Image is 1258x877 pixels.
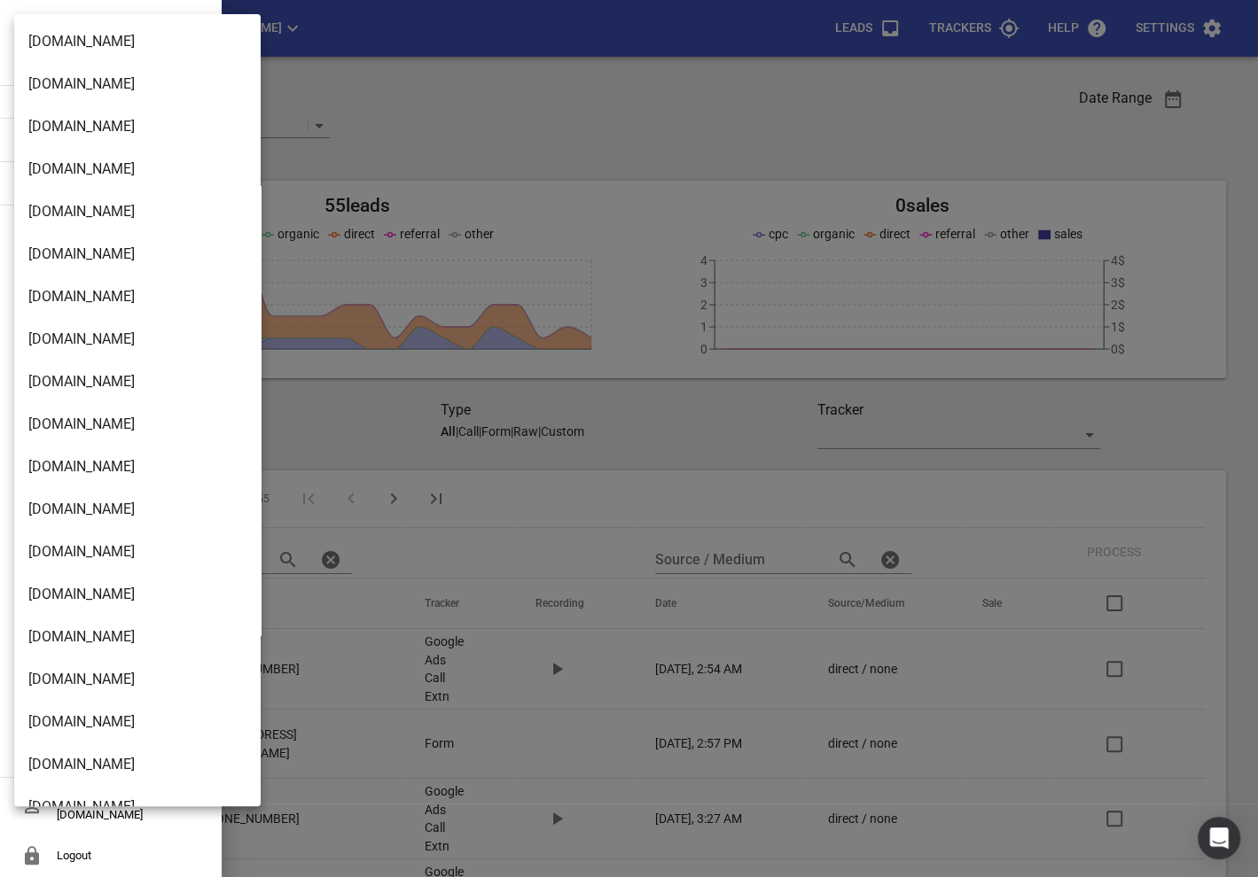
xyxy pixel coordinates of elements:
[14,190,261,233] li: [DOMAIN_NAME]
[14,63,261,105] li: [DOMAIN_NAME]
[14,616,261,658] li: [DOMAIN_NAME]
[14,786,261,828] li: [DOMAIN_NAME]
[14,361,261,403] li: [DOMAIN_NAME]
[14,318,261,361] li: [DOMAIN_NAME]
[14,148,261,190] li: [DOMAIN_NAME]
[14,403,261,446] li: [DOMAIN_NAME]
[14,488,261,531] li: [DOMAIN_NAME]
[14,701,261,743] li: [DOMAIN_NAME]
[14,658,261,701] li: [DOMAIN_NAME]
[14,446,261,488] li: [DOMAIN_NAME]
[14,531,261,573] li: [DOMAIN_NAME]
[14,743,261,786] li: [DOMAIN_NAME]
[14,276,261,318] li: [DOMAIN_NAME]
[14,105,261,148] li: [DOMAIN_NAME]
[14,233,261,276] li: [DOMAIN_NAME]
[1198,817,1240,859] div: Open Intercom Messenger
[14,573,261,616] li: [DOMAIN_NAME]
[14,20,261,63] li: [DOMAIN_NAME]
